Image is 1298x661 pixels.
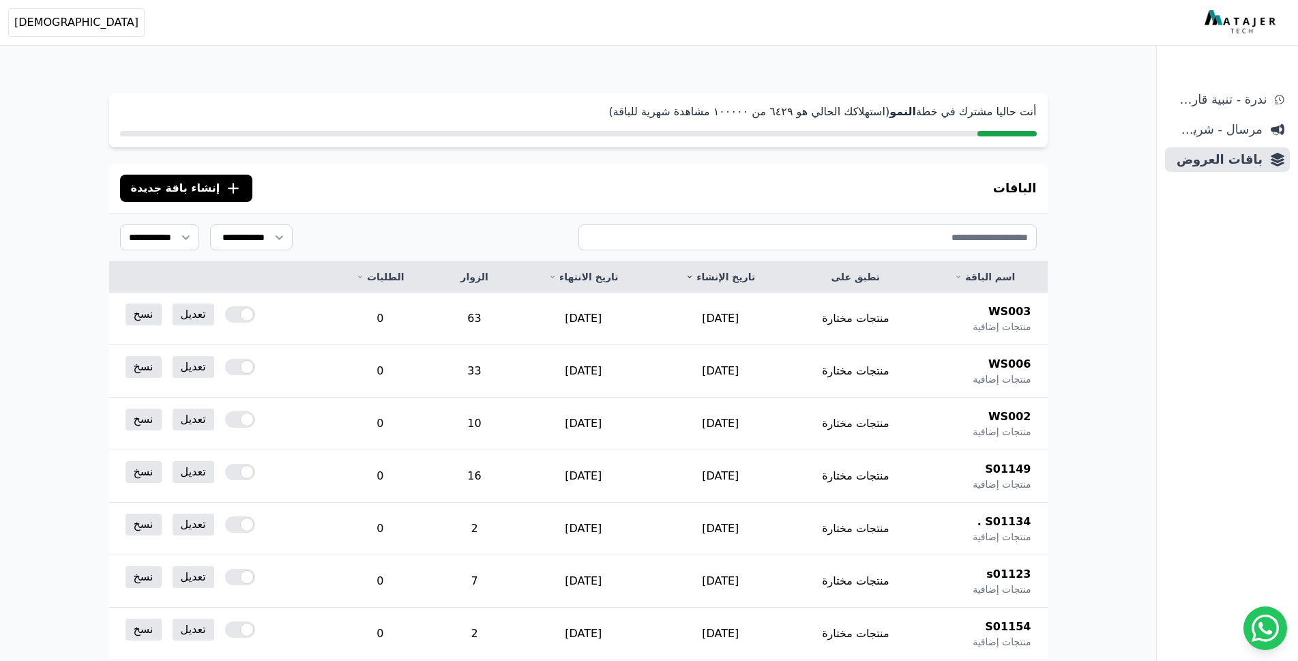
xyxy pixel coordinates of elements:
[985,619,1031,635] span: S01154
[652,555,789,608] td: [DATE]
[173,461,214,483] a: تعديل
[326,503,434,555] td: 0
[173,356,214,378] a: تعديل
[173,409,214,430] a: تعديل
[993,179,1037,198] h3: الباقات
[326,555,434,608] td: 0
[515,398,652,450] td: [DATE]
[1170,90,1267,109] span: ندرة - تنبية قارب علي النفاذ
[126,461,162,483] a: نسخ
[973,478,1031,491] span: منتجات إضافية
[668,270,773,284] a: تاريخ الإنشاء
[789,450,923,503] td: منتجات مختارة
[326,450,434,503] td: 0
[131,180,220,196] span: إنشاء باقة جديدة
[120,104,1037,120] p: أنت حاليا مشترك في خطة (استهلاكك الحالي هو ٦٤٢٩ من ١۰۰۰۰۰ مشاهدة شهرية للباقة)
[1205,10,1279,35] img: MatajerTech Logo
[342,270,417,284] a: الطلبات
[988,304,1031,320] span: WS003
[789,608,923,660] td: منتجات مختارة
[126,356,162,378] a: نسخ
[988,356,1031,372] span: WS006
[515,345,652,398] td: [DATE]
[326,293,434,345] td: 0
[652,608,789,660] td: [DATE]
[973,372,1031,386] span: منتجات إضافية
[789,503,923,555] td: منتجات مختارة
[326,345,434,398] td: 0
[173,619,214,641] a: تعديل
[434,608,514,660] td: 2
[988,409,1031,425] span: WS002
[515,450,652,503] td: [DATE]
[126,409,162,430] a: نسخ
[973,320,1031,334] span: منتجات إضافية
[515,503,652,555] td: [DATE]
[434,450,514,503] td: 16
[173,566,214,588] a: تعديل
[652,503,789,555] td: [DATE]
[515,555,652,608] td: [DATE]
[973,425,1031,439] span: منتجات إضافية
[652,293,789,345] td: [DATE]
[8,8,145,37] button: [DEMOGRAPHIC_DATA]
[973,635,1031,649] span: منتجات إضافية
[986,566,1031,583] span: s01123
[973,530,1031,544] span: منتجات إضافية
[789,262,923,293] th: تطبق على
[1170,120,1263,139] span: مرسال - شريط دعاية
[939,270,1031,284] a: اسم الباقة
[531,270,636,284] a: تاريخ الانتهاء
[977,514,1031,530] span: S01134 .
[126,304,162,325] a: نسخ
[173,304,214,325] a: تعديل
[326,608,434,660] td: 0
[515,608,652,660] td: [DATE]
[652,345,789,398] td: [DATE]
[120,175,253,202] button: إنشاء باقة جديدة
[126,619,162,641] a: نسخ
[434,293,514,345] td: 63
[789,555,923,608] td: منتجات مختارة
[434,345,514,398] td: 33
[434,555,514,608] td: 7
[173,514,214,535] a: تعديل
[973,583,1031,596] span: منتجات إضافية
[889,105,916,118] strong: النمو
[789,293,923,345] td: منتجات مختارة
[14,14,138,31] span: [DEMOGRAPHIC_DATA]
[126,514,162,535] a: نسخ
[434,503,514,555] td: 2
[652,450,789,503] td: [DATE]
[985,461,1031,478] span: S01149
[126,566,162,588] a: نسخ
[434,398,514,450] td: 10
[789,345,923,398] td: منتجات مختارة
[1170,150,1263,169] span: باقات العروض
[434,262,514,293] th: الزوار
[326,398,434,450] td: 0
[789,398,923,450] td: منتجات مختارة
[515,293,652,345] td: [DATE]
[652,398,789,450] td: [DATE]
